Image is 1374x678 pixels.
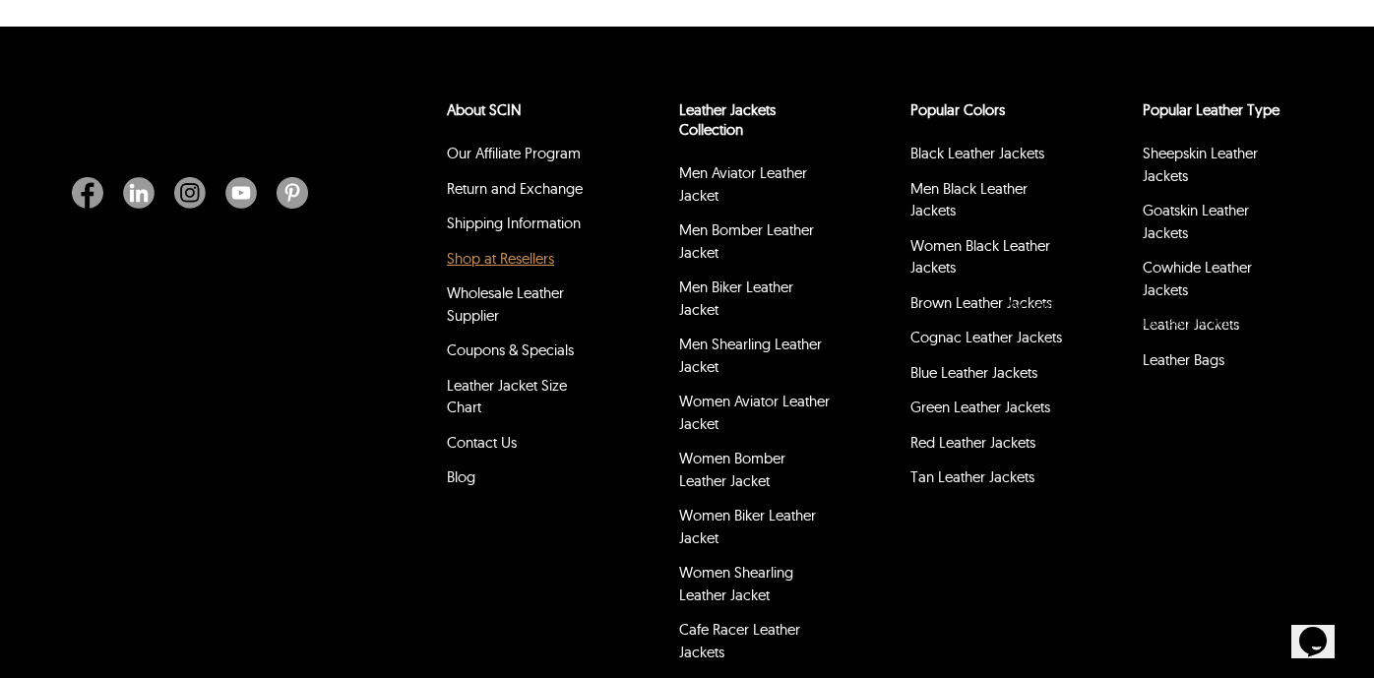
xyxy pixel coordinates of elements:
li: Men Black Leather Jackets [907,175,1063,232]
img: Linkedin [123,177,155,209]
a: Red Leather Jackets [910,433,1035,452]
img: Facebook [72,177,103,209]
a: Tan Leather Jackets [910,467,1034,486]
li: Cafe Racer Leather Jackets [676,616,832,673]
a: Youtube [216,177,267,209]
img: Instagram [174,177,206,209]
li: Men Aviator Leather Jacket [676,159,832,216]
a: Green Leather Jackets [910,398,1050,416]
li: Blue Leather Jackets [907,359,1063,395]
li: Women Bomber Leather Jacket [676,445,832,502]
li: Cognac Leather Jackets [907,324,1063,359]
a: popular leather jacket colors [910,100,1005,119]
li: Coupons & Specials [444,337,599,372]
a: Blue Leather Jackets [910,363,1037,382]
a: About SCIN [447,100,522,119]
a: Men Aviator Leather Jacket [679,163,807,205]
li: Brown Leather Jackets [907,289,1063,325]
a: Wholesale Leather Supplier [447,283,564,325]
a: Leather Jacket Size Chart [447,376,567,417]
li: Women Biker Leather Jacket [676,502,832,559]
a: Women Bomber Leather Jacket [679,449,785,490]
li: Black Leather Jackets [907,140,1063,175]
li: Women Black Leather Jackets [907,232,1063,289]
a: Instagram [164,177,216,209]
iframe: chat widget [1000,290,1354,589]
a: Return and Exchange [447,179,583,198]
a: Brown Leather Jackets [910,293,1052,312]
li: Sheepskin Leather Jackets [1140,140,1295,197]
a: Goatskin Leather Jackets [1143,201,1249,242]
a: Our Affiliate Program [447,144,581,162]
a: Cowhide Leather Jackets [1143,258,1252,299]
a: Coupons & Specials [447,340,574,359]
li: Women Shearling Leather Jacket [676,559,832,616]
a: Men Bomber Leather Jacket [679,220,814,262]
li: Red Leather Jackets [907,429,1063,464]
div: Welcome to our site, if you need help simply reply to this message, we are online and ready to help. [8,8,362,39]
li: Green Leather Jackets [907,394,1063,429]
li: Return and Exchange [444,175,599,211]
a: Women Shearling Leather Jacket [679,563,793,604]
a: Pinterest [267,177,308,209]
a: Blog [447,467,475,486]
li: Our Affiliate Program [444,140,599,175]
img: Youtube [225,177,257,209]
a: Men Shearling Leather Jacket [679,335,822,376]
li: Men Bomber Leather Jacket [676,216,832,274]
a: Leather Jackets Collection [679,100,776,139]
li: Men Biker Leather Jacket [676,274,832,331]
a: Black Leather Jackets [910,144,1044,162]
li: Wholesale Leather Supplier [444,279,599,337]
a: Cafe Racer Leather Jackets [679,620,800,661]
a: Men Black Leather Jackets [910,179,1028,220]
li: Blog [444,463,599,499]
li: Contact Us [444,429,599,464]
li: Goatskin Leather Jackets [1140,197,1295,254]
a: Shipping Information [447,214,581,232]
li: Leather Jacket Size Chart [444,372,599,429]
a: Linkedin [113,177,164,209]
li: Women Aviator Leather Jacket [676,388,832,445]
a: Cognac Leather Jackets [910,328,1062,346]
a: Men Biker Leather Jacket [679,277,793,319]
li: Shipping Information [444,210,599,245]
a: Contact Us [447,433,517,452]
a: Women Biker Leather Jacket [679,506,816,547]
a: Popular Leather Type [1143,100,1280,119]
li: Men Shearling Leather Jacket [676,331,832,388]
a: Sheepskin Leather Jackets [1143,144,1258,185]
li: Cowhide Leather Jackets [1140,254,1295,311]
a: Women Black Leather Jackets [910,236,1050,277]
li: Tan Leather Jackets [907,463,1063,499]
iframe: chat widget [1291,599,1354,658]
a: Shop at Resellers [447,249,554,268]
li: Shop at Resellers [444,245,599,280]
a: Women Aviator Leather Jacket [679,392,830,433]
span: Welcome to our site, if you need help simply reply to this message, we are online and ready to help. [8,8,325,38]
a: Facebook [72,177,113,209]
img: Pinterest [277,177,308,209]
